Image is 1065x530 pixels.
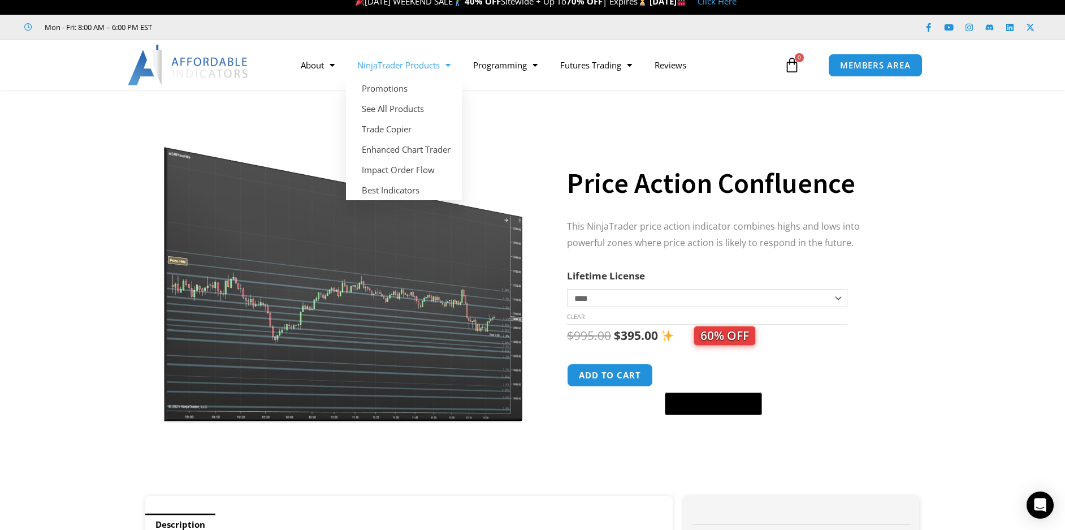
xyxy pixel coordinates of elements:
[162,110,525,423] img: Price Action Confluence 2
[767,49,817,81] a: 0
[567,328,574,343] span: $
[828,54,923,77] a: MEMBERS AREA
[346,52,462,78] a: NinjaTrader Products
[289,52,781,78] nav: Menu
[567,269,645,282] label: Lifetime License
[567,422,897,432] iframe: PayPal Message 1
[643,52,698,78] a: Reviews
[346,139,462,160] a: Enhanced Chart Trader
[661,330,673,342] img: ✨
[168,21,337,33] iframe: Customer reviews powered by Trustpilot
[346,78,462,200] ul: NinjaTrader Products
[694,326,755,345] span: 60% OFF
[549,52,643,78] a: Futures Trading
[346,78,462,98] a: Promotions
[128,45,249,85] img: LogoAI | Affordable Indicators – NinjaTrader
[795,53,804,62] span: 0
[665,393,762,415] button: Buy with GPay
[346,119,462,139] a: Trade Copier
[42,20,152,34] span: Mon - Fri: 8:00 AM – 6:00 PM EST
[614,328,621,343] span: $
[289,52,346,78] a: About
[567,328,611,343] bdi: 995.00
[567,364,653,387] button: Add to cart
[614,328,658,343] bdi: 395.00
[567,313,585,321] a: Clear options
[462,52,549,78] a: Programming
[663,362,764,389] iframe: Secure express checkout frame
[567,220,860,249] span: This NinjaTrader price action indicator combines highs and lows into powerful zones where price a...
[1027,492,1054,519] div: Open Intercom Messenger
[567,163,897,203] h1: Price Action Confluence
[840,61,911,70] span: MEMBERS AREA
[346,180,462,200] a: Best Indicators
[346,160,462,180] a: Impact Order Flow
[346,98,462,119] a: See All Products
